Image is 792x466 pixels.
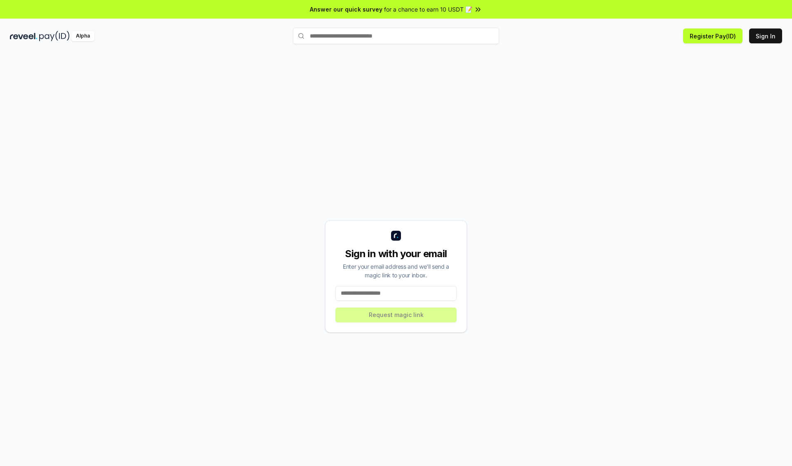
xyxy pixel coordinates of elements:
span: for a chance to earn 10 USDT 📝 [384,5,472,14]
img: logo_small [391,231,401,241]
span: Answer our quick survey [310,5,382,14]
img: pay_id [39,31,70,41]
button: Sign In [749,28,782,43]
img: reveel_dark [10,31,38,41]
button: Register Pay(ID) [683,28,742,43]
div: Enter your email address and we’ll send a magic link to your inbox. [335,262,457,279]
div: Alpha [71,31,94,41]
div: Sign in with your email [335,247,457,260]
